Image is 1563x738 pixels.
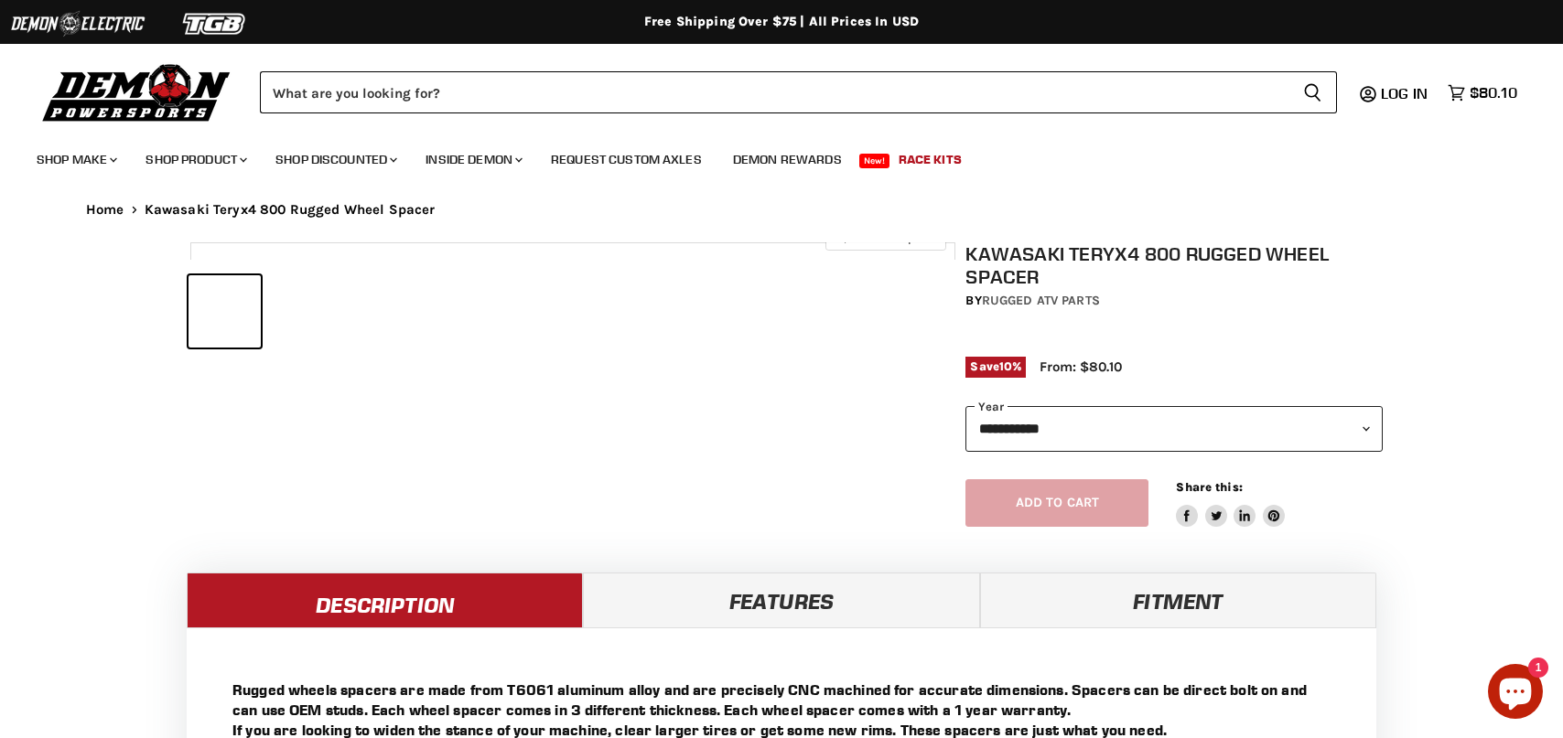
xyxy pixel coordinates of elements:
[262,141,408,178] a: Shop Discounted
[86,202,124,218] a: Home
[49,202,1514,218] nav: Breadcrumbs
[982,293,1100,308] a: Rugged ATV Parts
[537,141,716,178] a: Request Custom Axles
[146,6,284,41] img: TGB Logo 2
[187,572,583,627] a: Description
[965,406,1383,451] select: year
[980,572,1376,627] a: Fitment
[719,141,856,178] a: Demon Rewards
[1381,84,1428,102] span: Log in
[1482,664,1548,723] inbox-online-store-chat: Shopify online store chat
[37,59,237,124] img: Demon Powersports
[1373,85,1439,102] a: Log in
[1176,480,1242,494] span: Share this:
[1288,71,1337,113] button: Search
[1040,358,1122,375] span: From: $80.10
[965,357,1026,377] span: Save %
[1439,80,1526,106] a: $80.10
[859,154,890,168] span: New!
[9,6,146,41] img: Demon Electric Logo 2
[835,230,936,244] span: Click to expand
[965,291,1383,311] div: by
[23,134,1513,178] ul: Main menu
[145,202,436,218] span: Kawasaki Teryx4 800 Rugged Wheel Spacer
[132,141,258,178] a: Shop Product
[260,71,1288,113] input: Search
[1176,479,1285,528] aside: Share this:
[965,242,1383,288] h1: Kawasaki Teryx4 800 Rugged Wheel Spacer
[189,275,261,348] button: Kawasaki Teryx4 800 Rugged Wheel Spacer thumbnail
[885,141,976,178] a: Race Kits
[1470,84,1517,102] span: $80.10
[260,71,1337,113] form: Product
[999,359,1012,373] span: 10
[23,141,128,178] a: Shop Make
[583,572,979,627] a: Features
[412,141,534,178] a: Inside Demon
[49,14,1514,30] div: Free Shipping Over $75 | All Prices In USD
